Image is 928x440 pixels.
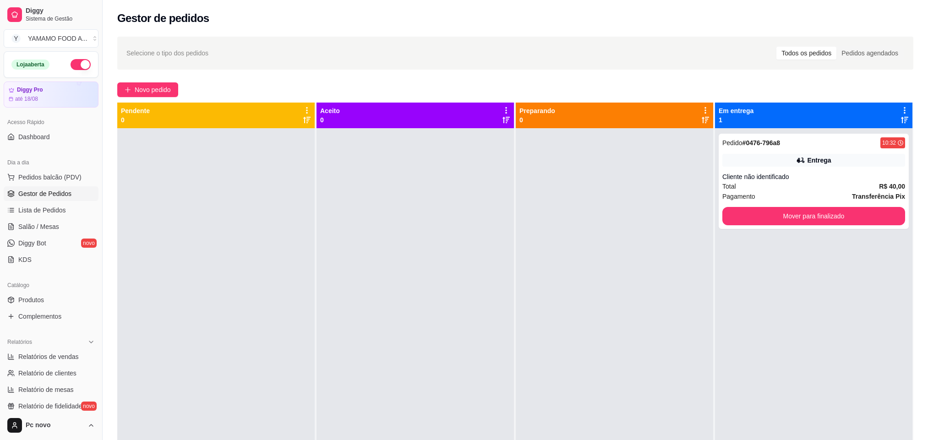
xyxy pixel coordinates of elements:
[882,139,896,147] div: 10:32
[117,82,178,97] button: Novo pedido
[4,349,98,364] a: Relatórios de vendas
[4,186,98,201] a: Gestor de Pedidos
[18,385,74,394] span: Relatório de mesas
[4,414,98,436] button: Pc novo
[26,7,95,15] span: Diggy
[28,34,87,43] div: YAMAMO FOOD A ...
[807,156,831,165] div: Entrega
[4,293,98,307] a: Produtos
[742,139,781,147] strong: # 0476-796a8
[11,34,21,43] span: Y
[722,191,755,201] span: Pagamento
[18,132,50,141] span: Dashboard
[7,338,32,346] span: Relatórios
[17,87,43,93] article: Diggy Pro
[121,115,150,125] p: 0
[4,309,98,324] a: Complementos
[18,189,71,198] span: Gestor de Pedidos
[18,295,44,304] span: Produtos
[15,95,38,103] article: até 18/08
[776,47,836,60] div: Todos os pedidos
[722,207,905,225] button: Mover para finalizado
[719,115,753,125] p: 1
[4,366,98,380] a: Relatório de clientes
[4,278,98,293] div: Catálogo
[18,222,59,231] span: Salão / Mesas
[722,139,742,147] span: Pedido
[11,60,49,70] div: Loja aberta
[852,193,905,200] strong: Transferência Pix
[879,183,905,190] strong: R$ 40,00
[4,399,98,413] a: Relatório de fidelidadenovo
[71,59,91,70] button: Alterar Status
[836,47,903,60] div: Pedidos agendados
[18,239,46,248] span: Diggy Bot
[4,203,98,217] a: Lista de Pedidos
[18,312,61,321] span: Complementos
[320,106,340,115] p: Aceito
[4,236,98,250] a: Diggy Botnovo
[519,115,555,125] p: 0
[18,369,76,378] span: Relatório de clientes
[4,252,98,267] a: KDS
[18,206,66,215] span: Lista de Pedidos
[4,170,98,185] button: Pedidos balcão (PDV)
[4,382,98,397] a: Relatório de mesas
[4,81,98,108] a: Diggy Proaté 18/08
[320,115,340,125] p: 0
[26,15,95,22] span: Sistema de Gestão
[4,130,98,144] a: Dashboard
[135,85,171,95] span: Novo pedido
[4,115,98,130] div: Acesso Rápido
[4,219,98,234] a: Salão / Mesas
[4,29,98,48] button: Select a team
[722,172,905,181] div: Cliente não identificado
[4,155,98,170] div: Dia a dia
[519,106,555,115] p: Preparando
[117,11,209,26] h2: Gestor de pedidos
[26,421,84,429] span: Pc novo
[121,106,150,115] p: Pendente
[4,4,98,26] a: DiggySistema de Gestão
[18,255,32,264] span: KDS
[722,181,736,191] span: Total
[18,173,82,182] span: Pedidos balcão (PDV)
[18,352,79,361] span: Relatórios de vendas
[719,106,753,115] p: Em entrega
[18,402,82,411] span: Relatório de fidelidade
[125,87,131,93] span: plus
[126,48,208,58] span: Selecione o tipo dos pedidos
